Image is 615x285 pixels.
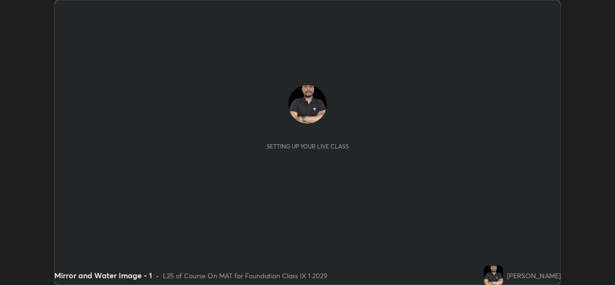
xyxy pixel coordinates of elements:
[54,270,152,281] div: Mirror and Water Image - 1
[288,85,327,124] img: 0778c31bc5944d8787466f8140092193.jpg
[156,271,159,281] div: •
[163,271,327,281] div: L25 of Course On MAT for Foundation Class IX 1 2029
[484,266,503,285] img: 0778c31bc5944d8787466f8140092193.jpg
[507,271,561,281] div: [PERSON_NAME]
[267,143,349,150] div: Setting up your live class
